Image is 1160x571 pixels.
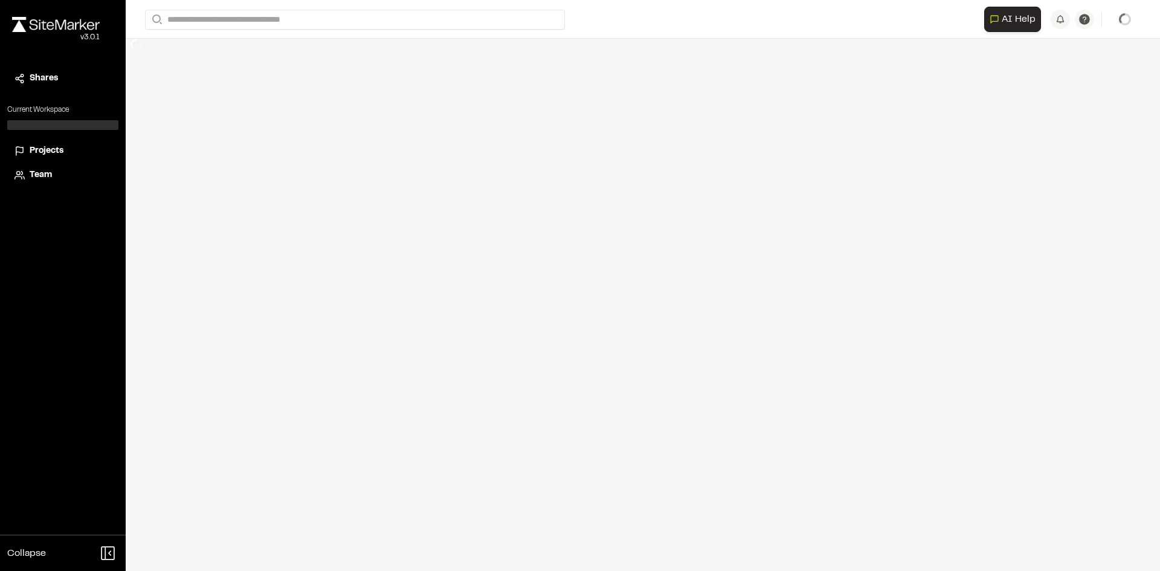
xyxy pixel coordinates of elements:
[7,546,46,561] span: Collapse
[14,144,111,158] a: Projects
[12,32,100,43] div: Oh geez...please don't...
[30,169,52,182] span: Team
[12,17,100,32] img: rebrand.png
[1002,12,1036,27] span: AI Help
[30,72,58,85] span: Shares
[30,144,63,158] span: Projects
[14,169,111,182] a: Team
[984,7,1041,32] button: Open AI Assistant
[145,10,167,30] button: Search
[7,105,118,115] p: Current Workspace
[14,72,111,85] a: Shares
[984,7,1046,32] div: Open AI Assistant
